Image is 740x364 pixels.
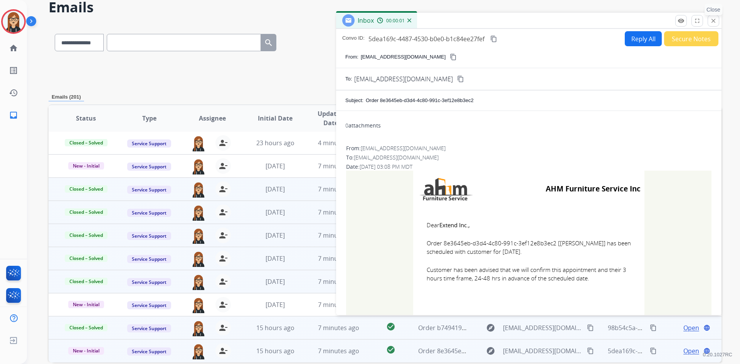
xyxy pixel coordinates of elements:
[127,347,171,356] span: Service Support
[256,347,294,355] span: 15 hours ago
[127,209,171,217] span: Service Support
[413,305,644,361] td: Best Regards, AHM Furniture Service Inc
[361,144,446,152] span: [EMAIL_ADDRESS][DOMAIN_NAME]
[65,254,108,262] span: Closed – Solved
[417,174,475,204] img: AHM
[65,277,108,285] span: Closed – Solved
[650,324,657,331] mat-icon: content_copy
[318,231,359,240] span: 7 minutes ago
[678,17,684,24] mat-icon: remove_red_eye
[346,163,711,171] div: Date:
[76,114,96,123] span: Status
[345,122,381,129] div: attachments
[427,239,631,256] span: Order 8e3645eb-d3d4-4c80-991c-3ef12e8b3ec2 [[PERSON_NAME]] has been scheduled with customer for [...
[127,232,171,240] span: Service Support
[361,53,446,61] p: [EMAIL_ADDRESS][DOMAIN_NAME]
[503,323,582,332] span: [EMAIL_ADDRESS][DOMAIN_NAME]
[127,255,171,263] span: Service Support
[587,347,594,354] mat-icon: content_copy
[256,139,294,147] span: 23 hours ago
[358,16,374,25] span: Inbox
[266,254,285,263] span: [DATE]
[318,185,359,193] span: 7 minutes ago
[219,231,228,240] mat-icon: person_remove
[191,158,206,174] img: agent-avatar
[490,35,497,42] mat-icon: content_copy
[256,324,294,332] span: 15 hours ago
[386,345,395,354] mat-icon: check_circle
[486,346,495,356] mat-icon: explore
[368,35,484,43] span: 5dea169c-4487-4530-b0e0-b1c84ee27fef
[127,186,171,194] span: Service Support
[9,88,18,97] mat-icon: history
[191,320,206,336] img: agent-avatar
[266,300,285,309] span: [DATE]
[683,346,699,356] span: Open
[345,97,363,104] p: Subject:
[219,323,228,332] mat-icon: person_remove
[703,350,732,359] p: 0.20.1027RC
[664,31,718,46] button: Secure Notes
[258,114,293,123] span: Initial Date
[608,324,727,332] span: 98b54c5a-004a-4ca7-841d-c6eda91e216b
[450,54,457,60] mat-icon: content_copy
[9,66,18,75] mat-icon: list_alt
[318,324,359,332] span: 7 minutes ago
[266,277,285,286] span: [DATE]
[127,278,171,286] span: Service Support
[708,15,719,27] button: Close
[68,162,104,170] span: New - Initial
[625,31,662,46] button: Reply All
[264,38,273,47] mat-icon: search
[345,75,352,83] p: To:
[3,11,24,32] img: avatar
[360,163,412,170] span: [DATE] 03:08 PM MDT
[266,231,285,240] span: [DATE]
[191,135,206,151] img: agent-avatar
[219,277,228,286] mat-icon: person_remove
[191,343,206,359] img: agent-avatar
[219,208,228,217] mat-icon: person_remove
[127,139,171,148] span: Service Support
[386,18,405,24] span: 00:00:01
[427,221,631,230] span: Dear
[219,185,228,194] mat-icon: person_remove
[219,300,228,309] mat-icon: person_remove
[346,154,711,161] div: To:
[127,163,171,171] span: Service Support
[9,111,18,120] mat-icon: inbox
[354,154,439,161] span: [EMAIL_ADDRESS][DOMAIN_NAME]
[9,44,18,53] mat-icon: home
[219,161,228,171] mat-icon: person_remove
[705,4,722,15] p: Close
[219,254,228,263] mat-icon: person_remove
[65,324,108,332] span: Closed – Solved
[127,324,171,332] span: Service Support
[65,208,108,216] span: Closed – Solved
[191,274,206,290] img: agent-avatar
[418,347,555,355] span: Order 8e3645eb-d3d4-4c80-991c-3ef12e8b3ec2
[127,301,171,309] span: Service Support
[703,347,710,354] mat-icon: language
[191,251,206,267] img: agent-avatar
[587,324,594,331] mat-icon: content_copy
[345,122,348,129] span: 0
[266,162,285,170] span: [DATE]
[191,181,206,198] img: agent-avatar
[439,221,470,229] b: Extend Inc.,
[366,97,474,104] p: Order 8e3645eb-d3d4-4c80-991c-3ef12e8b3ec2
[219,138,228,148] mat-icon: person_remove
[318,277,359,286] span: 7 minutes ago
[318,300,359,309] span: 7 minutes ago
[418,324,555,332] span: Order b749419e-016f-41eb-aa10-24177e4b1a60
[345,53,358,61] p: From:
[199,114,226,123] span: Assignee
[608,347,724,355] span: 5dea169c-4487-4530-b0e0-b1c84ee27fef
[342,34,365,44] p: Convo ID:
[703,324,710,331] mat-icon: language
[503,346,582,356] span: [EMAIL_ADDRESS][DOMAIN_NAME]
[142,114,156,123] span: Type
[65,139,108,147] span: Closed – Solved
[313,109,348,127] span: Updated Date
[386,322,395,331] mat-icon: check_circle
